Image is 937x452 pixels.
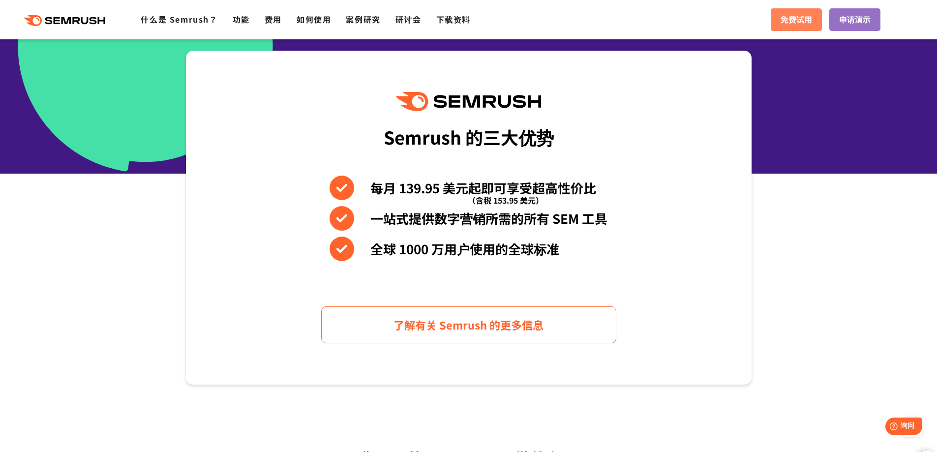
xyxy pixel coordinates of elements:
[396,92,541,111] img: Semrush
[321,306,616,343] a: 了解有关 Semrush 的更多信息
[771,8,822,31] a: 免费试用
[370,179,596,197] font: 每月 139.95 美元起即可享受超高性价比
[781,13,812,25] font: 免费试用
[839,13,871,25] font: 申请演示
[141,13,217,25] a: 什么是 Semrush？
[233,13,250,25] a: 功能
[265,13,282,25] a: 费用
[468,194,544,206] font: （含税 153.95 美元）
[346,13,380,25] a: 案例研究
[395,13,422,25] a: 研讨会
[384,124,554,150] font: Semrush 的三大优势
[829,8,880,31] a: 申请演示
[393,317,544,332] font: 了解有关 Semrush 的更多信息
[370,209,607,227] font: 一站式提供数字营销所需的所有 SEM 工具
[849,414,926,441] iframe: 帮助小部件启动器
[370,240,559,258] font: 全球 1000 万用户使用的全球标准
[297,13,331,25] a: 如何使用
[436,13,471,25] a: 下载资料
